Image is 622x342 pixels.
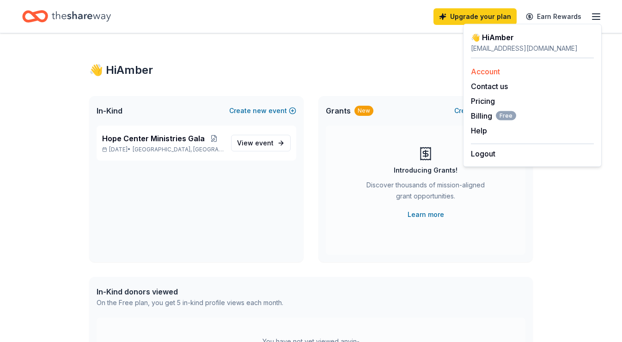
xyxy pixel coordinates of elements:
[471,32,594,43] div: 👋 Hi Amber
[255,139,274,147] span: event
[471,67,500,76] a: Account
[97,105,122,116] span: In-Kind
[97,297,283,308] div: On the Free plan, you get 5 in-kind profile views each month.
[22,6,111,27] a: Home
[363,180,488,205] div: Discover thousands of mission-aligned grant opportunities.
[89,63,533,78] div: 👋 Hi Amber
[454,105,525,116] button: Createnewproject
[102,146,224,153] p: [DATE] •
[97,286,283,297] div: In-Kind donors viewed
[231,135,291,151] a: View event
[326,105,351,116] span: Grants
[102,133,205,144] span: Hope Center Ministries Gala
[229,105,296,116] button: Createnewevent
[354,106,373,116] div: New
[408,209,444,220] a: Learn more
[237,138,274,149] span: View
[471,148,495,159] button: Logout
[471,43,594,54] div: [EMAIL_ADDRESS][DOMAIN_NAME]
[253,105,267,116] span: new
[496,111,516,120] span: Free
[471,110,516,121] button: BillingFree
[471,110,516,121] span: Billing
[471,81,508,92] button: Contact us
[133,146,224,153] span: [GEOGRAPHIC_DATA], [GEOGRAPHIC_DATA]
[471,96,495,106] a: Pricing
[520,8,587,25] a: Earn Rewards
[394,165,457,176] div: Introducing Grants!
[471,125,487,136] button: Help
[433,8,517,25] a: Upgrade your plan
